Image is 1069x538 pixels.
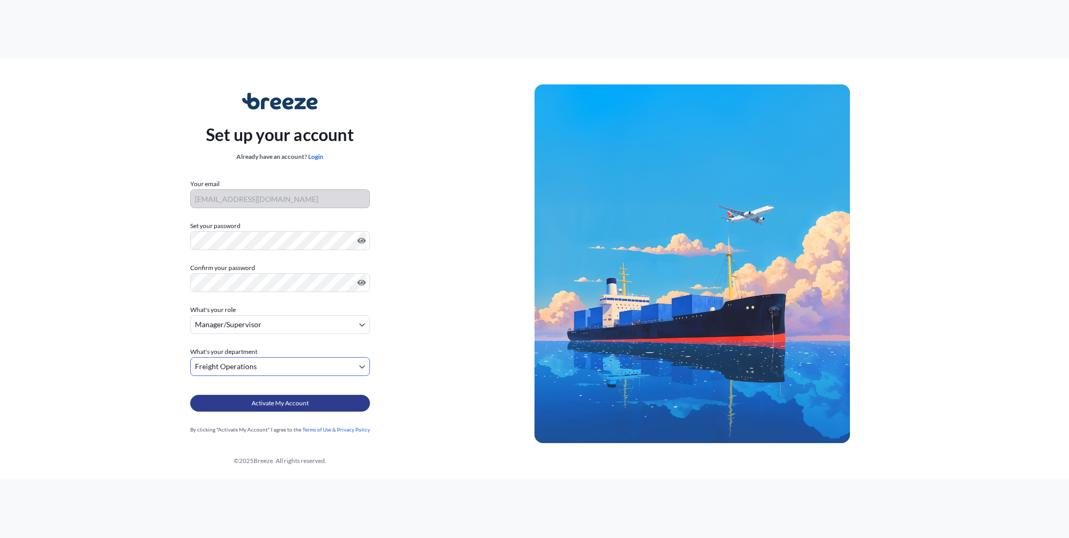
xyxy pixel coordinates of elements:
[302,426,331,433] a: Terms of Use
[190,395,370,412] button: Activate My Account
[25,456,534,466] div: © 2025 Breeze. All rights reserved.
[190,347,257,357] span: What's your department
[190,315,370,334] button: Manager/Supervisor
[242,93,318,110] img: Breeze
[195,361,257,372] span: Freight Operations
[190,357,370,376] button: Freight Operations
[308,153,323,160] a: Login
[337,426,370,433] a: Privacy Policy
[206,152,354,162] div: Already have an account?
[534,84,850,443] img: Ship illustration
[357,236,366,245] button: Show password
[190,179,220,189] label: Your email
[190,424,370,435] div: By clicking "Activate My Account" I agree to the &
[190,221,370,231] label: Set your password
[195,319,261,330] span: Manager/Supervisor
[190,189,370,208] input: Your email address
[252,398,309,408] span: Activate My Account
[190,263,370,273] label: Confirm your password
[357,278,366,287] button: Show password
[206,122,354,147] p: Set up your account
[190,305,236,315] span: What's your role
